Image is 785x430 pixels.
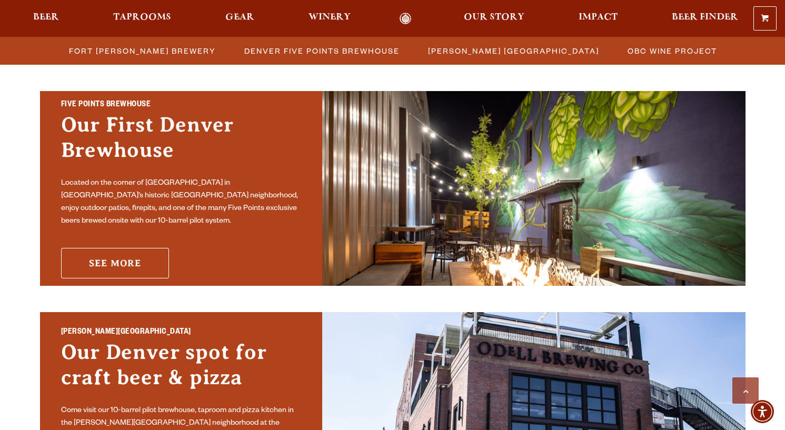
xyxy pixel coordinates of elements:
[26,13,66,25] a: Beer
[621,43,722,58] a: OBC Wine Project
[579,13,618,22] span: Impact
[309,13,351,22] span: Winery
[322,91,746,286] img: Promo Card Aria Label'
[751,400,774,423] div: Accessibility Menu
[457,13,531,25] a: Our Story
[69,43,216,58] span: Fort [PERSON_NAME] Brewery
[61,177,301,228] p: Located on the corner of [GEOGRAPHIC_DATA] in [GEOGRAPHIC_DATA]’s historic [GEOGRAPHIC_DATA] neig...
[572,13,624,25] a: Impact
[61,339,301,401] h3: Our Denver spot for craft beer & pizza
[113,13,171,22] span: Taprooms
[302,13,357,25] a: Winery
[628,43,717,58] span: OBC Wine Project
[61,112,301,173] h3: Our First Denver Brewhouse
[106,13,178,25] a: Taprooms
[63,43,221,58] a: Fort [PERSON_NAME] Brewery
[428,43,599,58] span: [PERSON_NAME] [GEOGRAPHIC_DATA]
[61,248,169,278] a: See More
[61,326,301,339] h2: [PERSON_NAME][GEOGRAPHIC_DATA]
[225,13,254,22] span: Gear
[218,13,261,25] a: Gear
[244,43,400,58] span: Denver Five Points Brewhouse
[61,98,301,112] h2: Five Points Brewhouse
[464,13,524,22] span: Our Story
[385,13,425,25] a: Odell Home
[33,13,59,22] span: Beer
[238,43,405,58] a: Denver Five Points Brewhouse
[672,13,738,22] span: Beer Finder
[422,43,604,58] a: [PERSON_NAME] [GEOGRAPHIC_DATA]
[732,377,759,404] a: Scroll to top
[665,13,745,25] a: Beer Finder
